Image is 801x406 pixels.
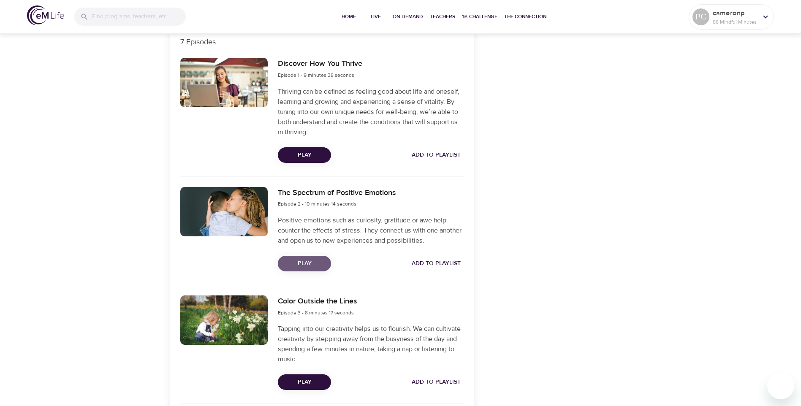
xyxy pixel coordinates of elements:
button: Play [278,374,331,390]
p: Tapping into our creativity helps us to flourish. We can cultivate creativity by stepping away fr... [278,324,464,364]
button: Add to Playlist [408,256,464,271]
button: Play [278,256,331,271]
span: Add to Playlist [412,150,461,160]
p: 88 Mindful Minutes [713,18,758,26]
input: Find programs, teachers, etc... [92,8,186,26]
button: Play [278,147,331,163]
p: Positive emotions such as curiosity, gratitude or awe help counter the effects of stress. They co... [278,215,464,246]
span: Add to Playlist [412,377,461,387]
span: Teachers [430,12,455,21]
h6: Discover How You Thrive [278,58,362,70]
h6: Color Outside the Lines [278,295,357,308]
span: Home [339,12,359,21]
p: cameronp [713,8,758,18]
span: Episode 1 - 9 minutes 38 seconds [278,72,354,78]
span: Play [285,150,324,160]
button: Add to Playlist [408,147,464,163]
span: Play [285,258,324,269]
span: Add to Playlist [412,258,461,269]
iframe: Button to launch messaging window [767,372,794,399]
span: Episode 3 - 8 minutes 17 seconds [278,309,354,316]
p: Thriving can be defined as feeling good about life and oneself, learning and growing and experien... [278,87,464,137]
p: 7 Episodes [180,36,464,48]
h6: The Spectrum of Positive Emotions [278,187,396,199]
span: The Connection [504,12,546,21]
span: 1% Challenge [462,12,497,21]
img: logo [27,5,64,25]
button: Add to Playlist [408,374,464,390]
span: On-Demand [393,12,423,21]
span: Episode 2 - 10 minutes 14 seconds [278,200,356,207]
div: PC [692,8,709,25]
span: Play [285,377,324,387]
span: Live [366,12,386,21]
